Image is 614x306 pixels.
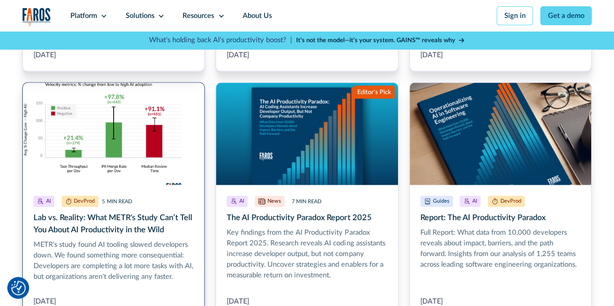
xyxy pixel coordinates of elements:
[410,83,591,185] img: Desk showing the Operationalizing AI in Software Engineering report next to coffee and glasses
[11,281,26,295] img: Revisit consent button
[296,37,455,43] strong: It’s not the model—it’s your system. GAINS™ reveals why
[216,83,398,185] img: A report cover on a blue background. The cover reads:The AI Productivity Paradox: AI Coding Assis...
[22,8,51,26] a: home
[11,281,26,295] button: Cookie Settings
[183,11,214,21] div: Resources
[126,11,154,21] div: Solutions
[23,83,204,185] img: A chart from the AI Productivity Paradox Report 2025 showing that AI boosts output, but human rev...
[22,8,51,26] img: Logo of the analytics and reporting company Faros.
[70,11,97,21] div: Platform
[296,36,465,45] a: It’s not the model—it’s your system. GAINS™ reveals why
[149,35,292,46] p: What's holding back AI's productivity boost? |
[540,6,592,25] a: Get a demo
[497,6,533,25] a: Sign in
